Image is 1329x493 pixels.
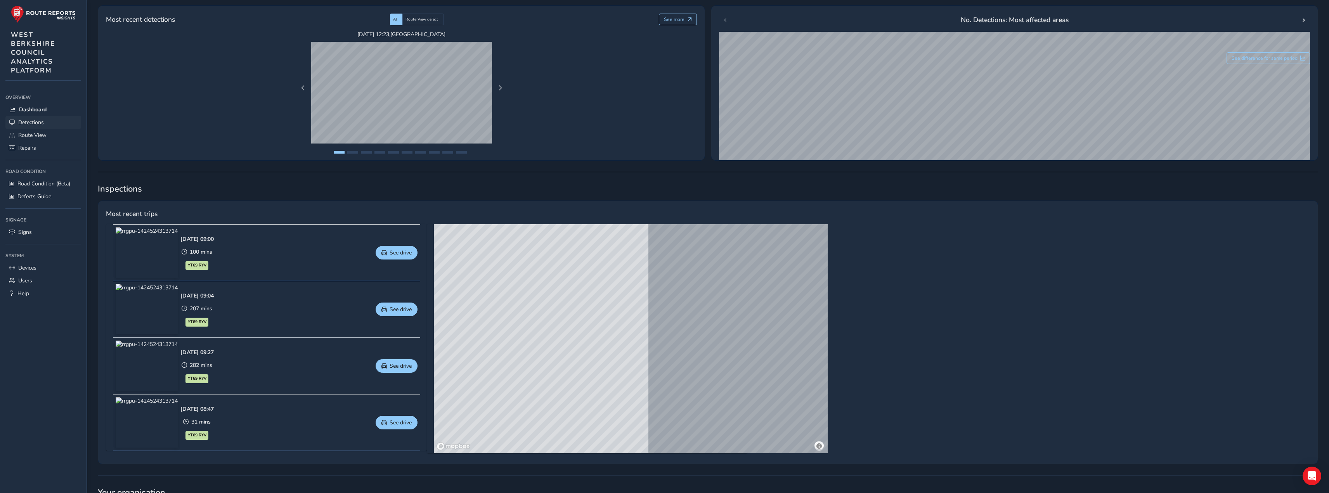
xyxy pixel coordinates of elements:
span: Route View defect [405,17,438,22]
a: Road Condition (Beta) [5,177,81,190]
span: YT69 RYV [188,375,206,382]
button: Page 9 [442,151,453,154]
span: Inspections [98,183,1318,195]
span: See more [664,16,684,22]
span: YT69 RYV [188,262,206,268]
span: [DATE] 12:23 , [GEOGRAPHIC_DATA] [311,31,492,38]
img: rrgpu-1424524313714 [116,284,178,334]
span: 282 mins [190,362,212,369]
button: See drive [376,246,418,259]
span: Most recent trips [106,209,158,219]
button: See drive [376,359,418,373]
span: See difference for same period [1232,55,1298,61]
span: 207 mins [190,305,212,312]
a: Dashboard [5,103,81,116]
a: Repairs [5,142,81,154]
div: Road Condition [5,166,81,177]
button: Page 1 [334,151,345,154]
span: Detections [18,119,44,126]
span: AI [393,17,397,22]
span: 31 mins [191,418,211,426]
div: [DATE] 08:47 [180,405,214,413]
button: See drive [376,303,418,316]
span: Most recent detections [106,14,175,24]
button: Page 5 [388,151,399,154]
span: Signs [18,228,32,236]
span: No. Detections: Most affected areas [961,15,1069,25]
span: See drive [390,362,412,370]
span: Dashboard [19,106,47,113]
button: Page 6 [402,151,412,154]
span: Help [17,290,29,297]
img: rrgpu-1424524313714 [116,341,178,391]
div: [DATE] 09:27 [180,349,214,356]
span: Road Condition (Beta) [17,180,70,187]
span: Devices [18,264,36,272]
div: Signage [5,214,81,226]
a: Defects Guide [5,190,81,203]
span: Route View [18,131,47,139]
button: Page 10 [456,151,467,154]
button: Page 8 [429,151,440,154]
button: See drive [376,416,418,429]
span: See drive [390,419,412,426]
span: 100 mins [190,248,212,256]
span: Defects Guide [17,193,51,200]
button: See difference for same period [1227,52,1310,64]
span: Repairs [18,144,36,152]
a: Help [5,287,81,300]
span: YT69 RYV [188,432,206,438]
span: See drive [390,306,412,313]
a: Signs [5,226,81,239]
div: Overview [5,92,81,103]
button: Page 3 [361,151,372,154]
button: See more [659,14,697,25]
span: WEST BERKSHIRE COUNCIL ANALYTICS PLATFORM [11,30,55,75]
a: Devices [5,261,81,274]
img: rr logo [11,5,76,23]
a: Users [5,274,81,287]
span: YT69 RYV [188,319,206,325]
button: Page 2 [347,151,358,154]
div: Open Intercom Messenger [1303,467,1321,485]
img: rrgpu-1424524313714 [116,397,178,448]
img: rrgpu-1424524313714 [116,227,178,278]
button: Previous Page [298,83,308,93]
button: Page 4 [374,151,385,154]
span: See drive [390,249,412,256]
div: [DATE] 09:04 [180,292,214,299]
div: AI [390,14,402,25]
div: System [5,250,81,261]
a: Detections [5,116,81,129]
div: Route View defect [402,14,444,25]
a: Route View [5,129,81,142]
button: Next Page [495,83,506,93]
button: Page 7 [415,151,426,154]
div: [DATE] 09:00 [180,235,214,243]
span: Users [18,277,32,284]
